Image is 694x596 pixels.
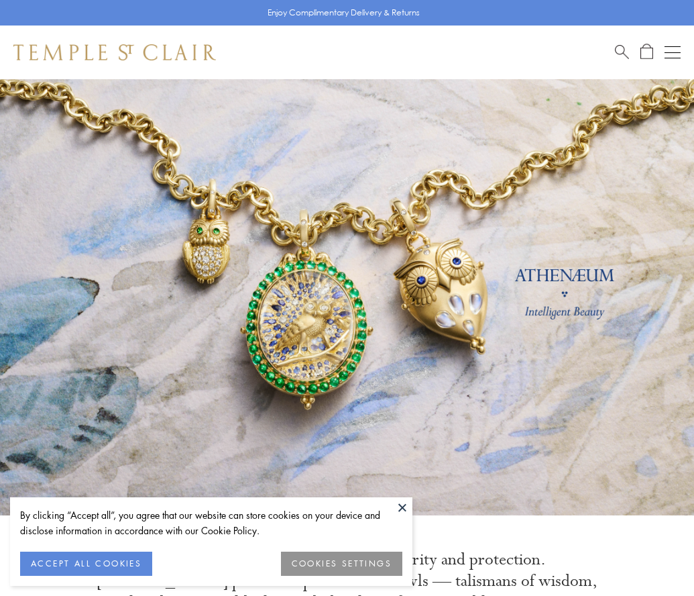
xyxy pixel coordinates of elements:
[640,44,653,60] a: Open Shopping Bag
[615,44,629,60] a: Search
[20,552,152,576] button: ACCEPT ALL COOKIES
[664,44,681,60] button: Open navigation
[13,44,216,60] img: Temple St. Clair
[281,552,402,576] button: COOKIES SETTINGS
[20,507,402,538] div: By clicking “Accept all”, you agree that our website can store cookies on your device and disclos...
[268,6,420,19] p: Enjoy Complimentary Delivery & Returns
